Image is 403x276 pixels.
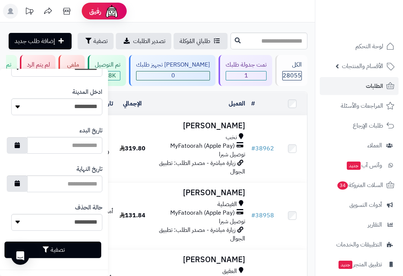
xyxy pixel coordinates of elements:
a: تحديثات المنصة [20,4,39,21]
a: إضافة طلب جديد [9,33,72,49]
span: زيارة مباشرة - مصدر الطلب: تطبيق الجوال [159,226,245,243]
a: # [251,99,255,108]
a: تصدير الطلبات [116,33,171,49]
a: #38962 [251,144,274,153]
span: 319.80 [120,144,145,153]
div: ملغي [66,61,79,69]
span: زيارة مباشرة - مصدر الطلب: تطبيق الجوال [159,159,245,176]
span: MyFatoorah (Apple Pay) [170,142,235,150]
span: العملاء [367,140,382,151]
label: ادخل المدينة [72,88,102,96]
a: #38958 [251,211,274,220]
div: [PERSON_NAME] تجهيز طلبك [136,61,210,69]
span: 34 [337,181,348,190]
button: تصفية [78,33,114,49]
img: logo-2.png [352,6,396,21]
span: MyFatoorah (Apple Pay) [170,209,235,217]
span: 1 [226,71,266,80]
a: السلات المتروكة34 [320,176,399,194]
span: تصدير الطلبات [133,37,165,46]
span: المراجعات والأسئلة [341,101,383,111]
span: الأقسام والمنتجات [342,61,383,71]
a: وآتس آبجديد [320,156,399,174]
a: الطلبات [320,77,399,95]
span: 131.84 [120,211,145,220]
label: حالة الحذف [75,203,102,212]
span: إضافة طلب جديد [15,37,55,46]
a: لوحة التحكم [320,37,399,55]
button: تصفية [4,242,101,258]
a: [PERSON_NAME] تجهيز طلبك 0 [127,55,217,86]
span: رفيق [89,7,101,16]
div: تم التوصيل [95,61,120,69]
a: التقارير [320,216,399,234]
span: توصيل شبرا [219,217,245,226]
a: أدوات التسويق [320,196,399,214]
a: لم يتم الرد 1 [18,55,57,86]
h3: [PERSON_NAME] [151,188,245,197]
a: المراجعات والأسئلة [320,97,399,115]
span: التطبيقات والخدمات [336,239,382,250]
div: الكل [282,61,302,69]
span: # [251,211,255,220]
span: تطبيق المتجر [338,259,382,270]
label: تاريخ النهاية [76,165,102,174]
a: العملاء [320,137,399,154]
div: تمت جدولة طلبك [226,61,267,69]
a: الإجمالي [123,99,142,108]
span: نخب [226,133,237,142]
h3: [PERSON_NAME] [151,122,245,130]
h3: [PERSON_NAME] [151,255,245,264]
span: السلات المتروكة [337,180,383,190]
span: جديد [347,162,361,170]
img: ai-face.png [104,4,119,19]
label: تاريخ البدء [79,126,102,135]
span: طلباتي المُوكلة [180,37,210,46]
span: طلبات الإرجاع [353,120,383,131]
span: توصيل شبرا [219,150,245,159]
span: 28055 [283,71,301,80]
a: العميل [229,99,245,108]
a: تمت جدولة طلبك 1 [217,55,274,86]
span: تصفية [93,37,108,46]
span: العقيق [222,267,237,276]
a: ملغي 3.9K [57,55,86,86]
span: أدوات التسويق [349,200,382,210]
span: لوحة التحكم [355,41,383,52]
a: طلبات الإرجاع [320,117,399,135]
span: جديد [339,261,352,269]
a: طلباتي المُوكلة [174,33,228,49]
a: تطبيق المتجرجديد [320,255,399,273]
span: 0 [136,71,210,80]
div: Open Intercom Messenger [11,247,29,265]
a: التطبيقات والخدمات [320,236,399,254]
span: التقارير [368,220,382,230]
span: وآتس آب [346,160,382,171]
a: الكل28055 [274,55,309,86]
span: # [251,144,255,153]
span: الطلبات [366,81,383,91]
a: تم التوصيل 23.8K [86,55,127,86]
div: لم يتم الرد [27,61,50,69]
span: الفيصلية [217,200,237,209]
